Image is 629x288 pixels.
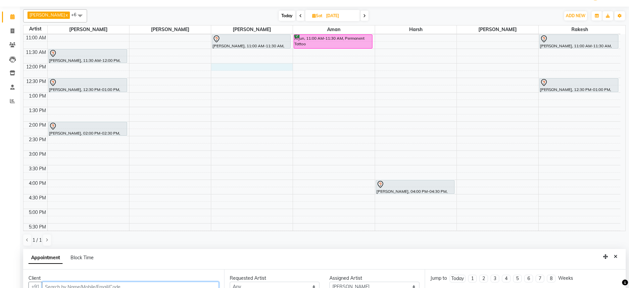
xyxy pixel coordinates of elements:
[457,25,538,34] span: [PERSON_NAME]
[27,107,47,114] div: 1:30 PM
[27,122,47,129] div: 2:00 PM
[49,49,127,63] div: [PERSON_NAME], 11:30 AM-12:00 PM, Permanent Tattoo
[491,275,499,282] li: 3
[540,78,618,92] div: [PERSON_NAME], 12:30 PM-01:00 PM, Permanent Tattoo
[211,25,293,34] span: [PERSON_NAME]
[279,11,295,21] span: Today
[230,275,320,282] div: Requested Artist
[502,275,510,282] li: 4
[27,151,47,158] div: 3:00 PM
[513,275,522,282] li: 5
[25,63,47,70] div: 12:00 PM
[28,275,219,282] div: Client
[539,25,620,34] span: Rakesh
[468,275,477,282] li: 1
[547,275,556,282] li: 8
[566,13,585,18] span: ADD NEW
[48,25,129,34] span: [PERSON_NAME]
[129,25,211,34] span: [PERSON_NAME]
[27,165,47,172] div: 3:30 PM
[540,35,618,48] div: [PERSON_NAME], 11:00 AM-11:30 AM, Permanent Tattoo
[27,136,47,143] div: 2:30 PM
[29,12,65,18] span: [PERSON_NAME]
[71,12,81,17] span: +6
[293,25,374,34] span: Aman
[324,11,357,21] input: 2025-09-06
[375,25,457,34] span: Harsh
[294,35,372,48] div: Arjun, 11:00 AM-11:30 AM, Permanent Tattoo
[536,275,544,282] li: 7
[212,35,290,48] div: [PERSON_NAME], 11:00 AM-11:30 AM, Permanent Tattoo
[32,237,42,244] span: 1 / 1
[611,252,620,262] button: Close
[430,275,447,282] div: Jump to
[27,209,47,216] div: 5:00 PM
[451,275,464,282] div: Today
[24,34,47,41] div: 11:00 AM
[28,252,63,264] span: Appointment
[311,13,324,18] span: Sat
[27,180,47,187] div: 4:00 PM
[71,255,94,261] span: Block Time
[329,275,419,282] div: Assigned Artist
[27,194,47,201] div: 4:30 PM
[49,122,127,136] div: [PERSON_NAME], 02:00 PM-02:30 PM, Permanent Tattoo
[558,275,573,282] div: Weeks
[49,78,127,92] div: [PERSON_NAME], 12:30 PM-01:00 PM, Permanent Tattoo
[24,25,47,32] div: Artist
[25,78,47,85] div: 12:30 PM
[524,275,533,282] li: 6
[24,49,47,56] div: 11:30 AM
[27,224,47,230] div: 5:30 PM
[564,11,587,21] button: ADD NEW
[479,275,488,282] li: 2
[65,12,68,18] a: x
[27,93,47,100] div: 1:00 PM
[376,180,454,194] div: [PERSON_NAME], 04:00 PM-04:30 PM, Permanent Tattoo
